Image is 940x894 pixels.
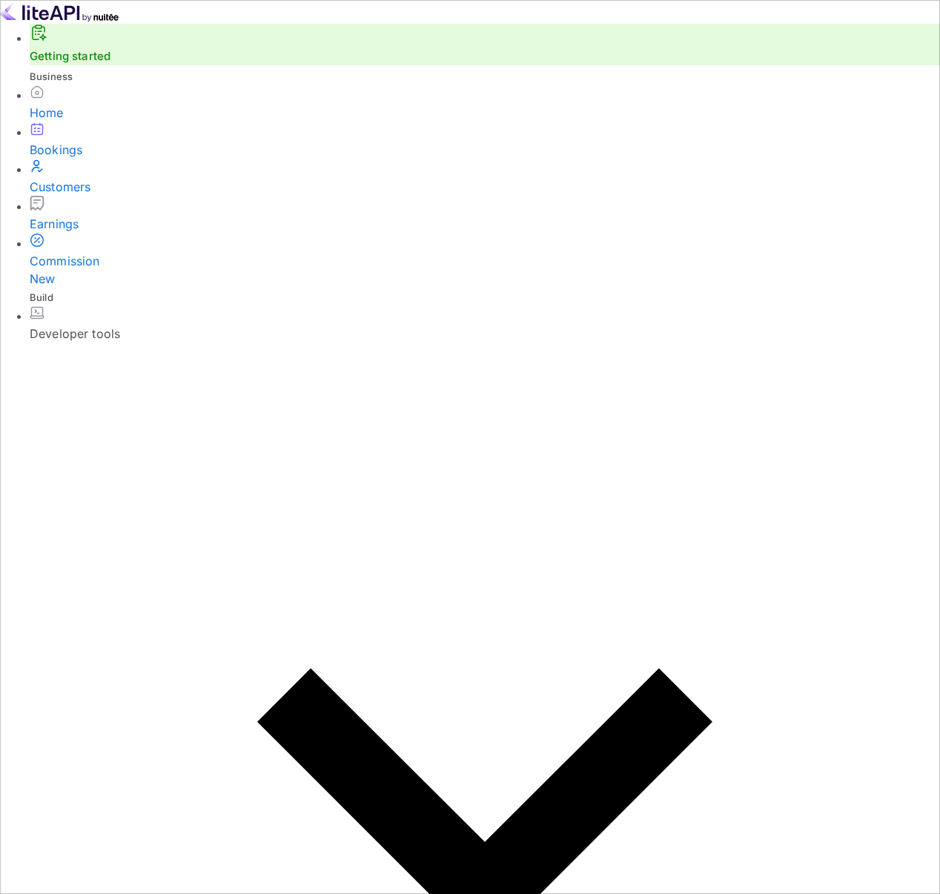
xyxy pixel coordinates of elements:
[30,270,940,288] div: New
[30,291,53,303] span: Build
[30,178,940,196] div: Customers
[30,141,940,159] div: Bookings
[30,215,940,233] div: Earnings
[30,196,940,233] a: Earnings
[30,49,110,63] a: Getting started
[30,104,940,122] div: Home
[30,24,940,65] div: Getting started
[30,159,940,196] a: Customers
[30,325,940,342] div: Developer tools
[30,122,940,159] a: Bookings
[30,252,940,288] div: Commission
[30,233,940,288] a: CommissionNew
[30,85,940,122] a: Home
[30,70,73,82] span: Business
